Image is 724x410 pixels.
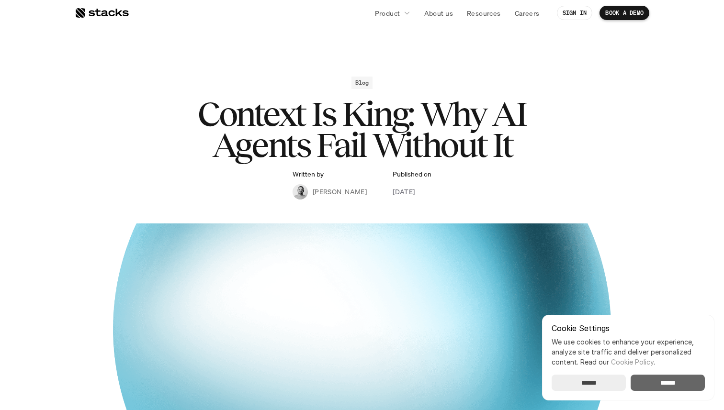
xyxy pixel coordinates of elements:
p: Product [375,8,400,18]
p: Resources [467,8,501,18]
h2: Blog [355,79,369,86]
a: Resources [461,4,507,22]
p: Written by [293,170,324,178]
p: [DATE] [393,187,415,197]
h1: Context Is King: Why AI Agents Fail Without It [170,99,554,161]
a: Careers [509,4,545,22]
p: Careers [515,8,540,18]
p: BOOK A DEMO [605,10,644,16]
p: [PERSON_NAME] [313,187,367,197]
p: We use cookies to enhance your experience, analyze site traffic and deliver personalized content. [552,337,705,367]
span: Read our . [580,358,655,366]
a: BOOK A DEMO [600,6,649,20]
p: About us [424,8,453,18]
a: SIGN IN [557,6,593,20]
p: Published on [393,170,431,178]
p: Cookie Settings [552,324,705,332]
a: Cookie Policy [611,358,654,366]
a: About us [419,4,459,22]
p: SIGN IN [563,10,587,16]
a: Privacy Policy [113,182,155,189]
